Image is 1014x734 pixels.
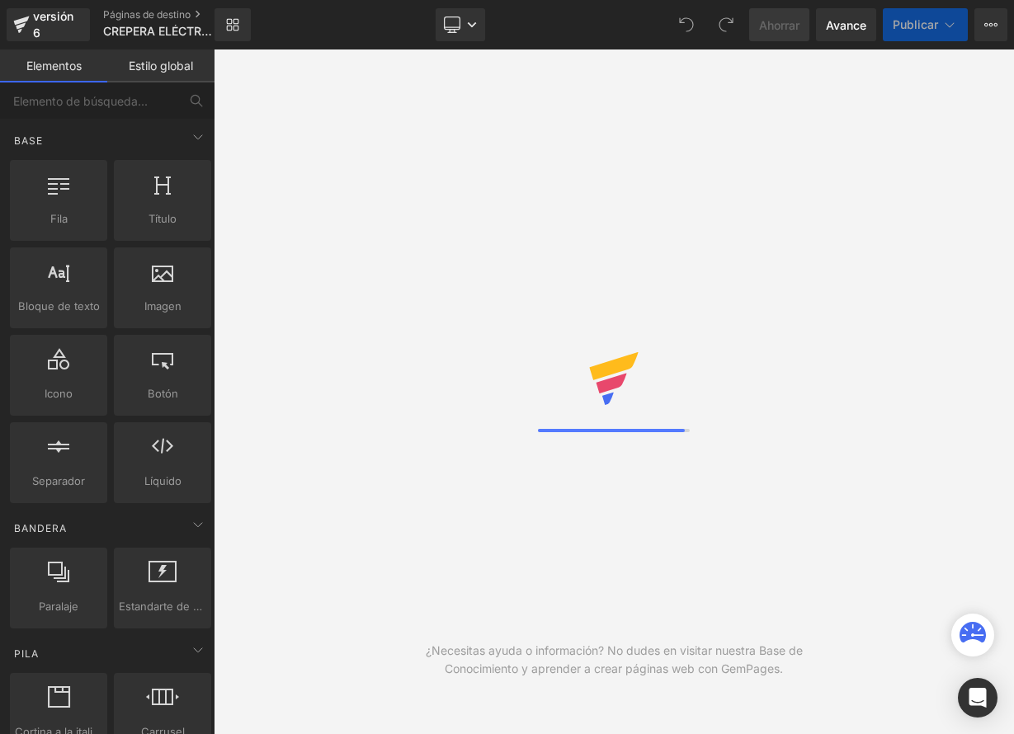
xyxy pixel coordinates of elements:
[26,59,82,73] font: Elementos
[710,8,743,41] button: Rehacer
[119,600,224,613] font: Estandarte de héroe
[144,299,182,313] font: Imagen
[32,474,85,487] font: Separador
[974,8,1007,41] button: Más
[103,8,191,21] font: Páginas de destino
[893,17,938,31] font: Publicar
[103,8,246,21] a: Páginas de destino
[816,8,876,41] a: Avance
[103,24,221,38] font: CREPERA ELÉCTRICA
[45,387,73,400] font: Icono
[7,8,90,41] a: versión 6
[215,8,251,41] a: Nueva Biblioteca
[129,59,193,73] font: Estilo global
[33,9,73,40] font: versión 6
[149,212,177,225] font: Título
[50,212,68,225] font: Fila
[426,643,803,675] font: ¿Necesitas ayuda o información? No dudes en visitar nuestra Base de Conocimiento y aprender a cre...
[883,8,968,41] button: Publicar
[18,299,100,313] font: Bloque de texto
[14,647,39,660] font: Pila
[14,134,43,147] font: Base
[826,18,866,32] font: Avance
[14,522,67,534] font: Bandera
[670,8,703,41] button: Deshacer
[144,474,182,487] font: Líquido
[148,387,178,400] font: Botón
[958,678,997,718] div: Abrir Intercom Messenger
[39,600,78,613] font: Paralaje
[759,18,799,32] font: Ahorrar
